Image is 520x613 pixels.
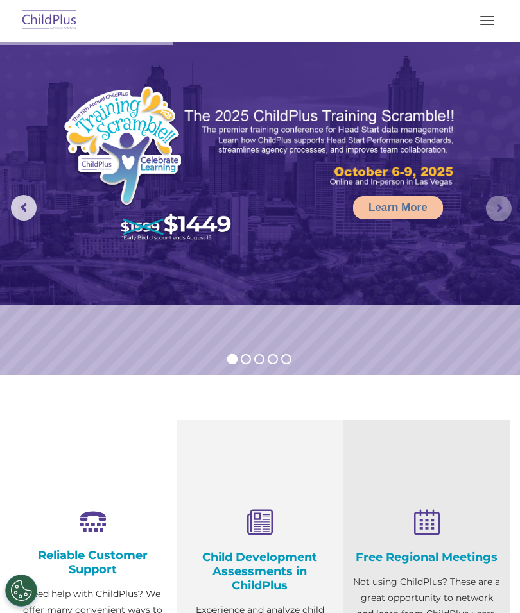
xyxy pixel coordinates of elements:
[19,548,167,576] h4: Reliable Customer Support
[186,550,334,592] h4: Child Development Assessments in ChildPlus
[353,550,501,564] h4: Free Regional Meetings
[19,6,80,36] img: ChildPlus by Procare Solutions
[353,196,443,219] a: Learn More
[5,575,37,607] button: Cookies Settings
